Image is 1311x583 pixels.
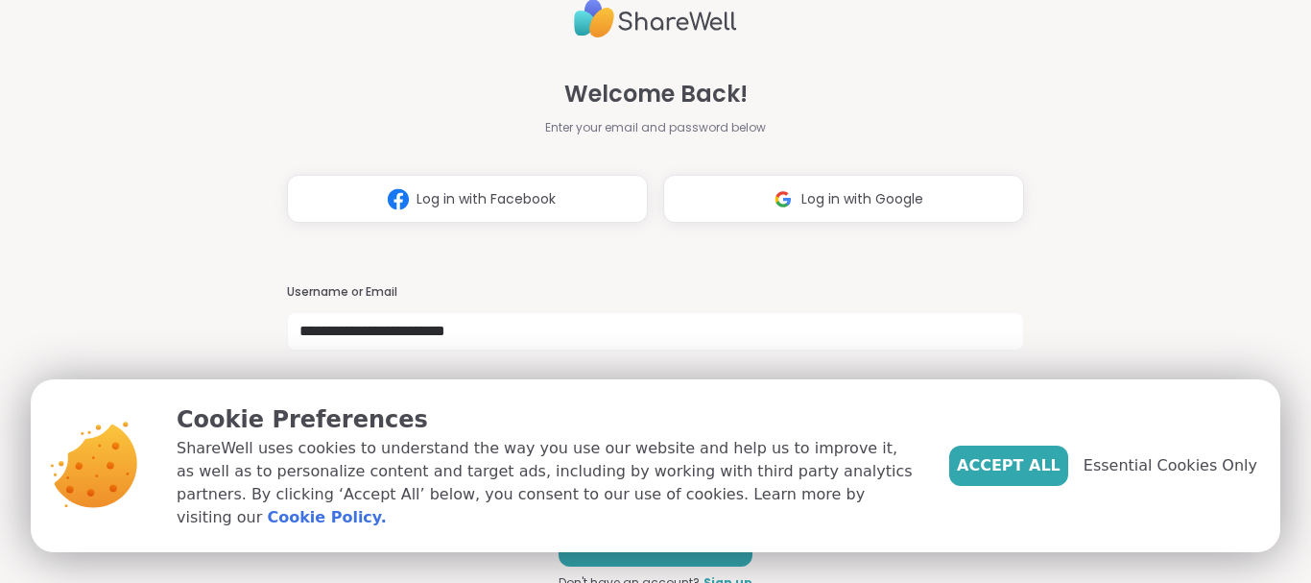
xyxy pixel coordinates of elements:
[177,437,918,529] p: ShareWell uses cookies to understand the way you use our website and help us to improve it, as we...
[287,377,1024,394] h3: Password
[380,182,417,217] img: ShareWell Logomark
[177,402,918,437] p: Cookie Preferences
[287,284,1024,301] h3: Username or Email
[564,77,748,111] span: Welcome Back!
[957,454,1061,477] span: Accept All
[801,189,923,209] span: Log in with Google
[663,175,1024,223] button: Log in with Google
[287,175,648,223] button: Log in with Facebook
[267,506,386,529] a: Cookie Policy.
[765,182,801,217] img: ShareWell Logomark
[545,119,766,136] span: Enter your email and password below
[1084,454,1257,477] span: Essential Cookies Only
[949,446,1068,486] button: Accept All
[417,189,556,209] span: Log in with Facebook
